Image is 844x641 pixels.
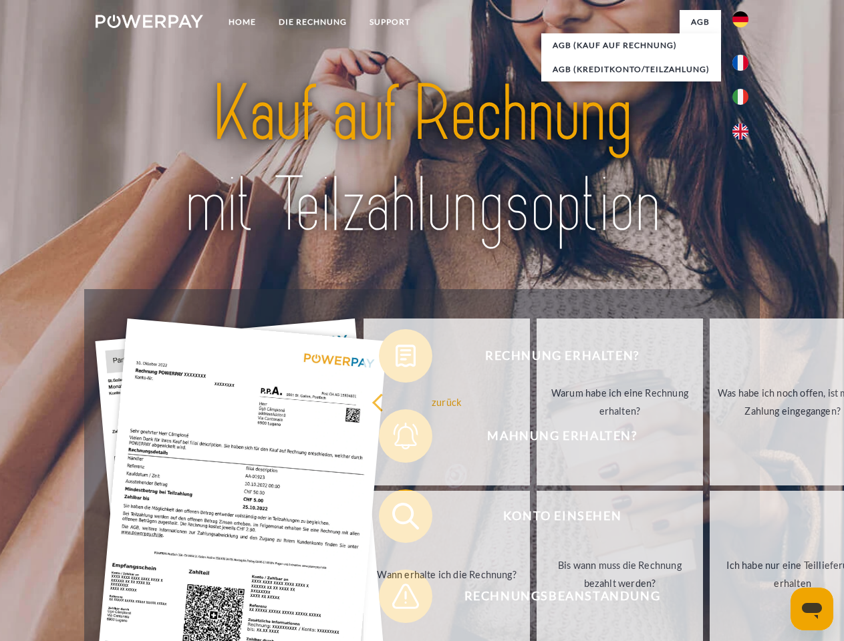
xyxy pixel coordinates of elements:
a: SUPPORT [358,10,422,34]
div: Bis wann muss die Rechnung bezahlt werden? [545,556,695,592]
a: AGB (Kauf auf Rechnung) [541,33,721,57]
a: DIE RECHNUNG [267,10,358,34]
img: de [732,11,748,27]
div: Wann erhalte ich die Rechnung? [372,565,522,583]
img: fr [732,55,748,71]
div: zurück [372,393,522,411]
div: Warum habe ich eine Rechnung erhalten? [545,384,695,420]
a: Home [217,10,267,34]
img: en [732,124,748,140]
img: title-powerpay_de.svg [128,64,716,256]
img: it [732,89,748,105]
iframe: Schaltfläche zum Öffnen des Messaging-Fensters [791,588,833,630]
a: AGB (Kreditkonto/Teilzahlung) [541,57,721,81]
img: logo-powerpay-white.svg [96,15,203,28]
a: agb [680,10,721,34]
